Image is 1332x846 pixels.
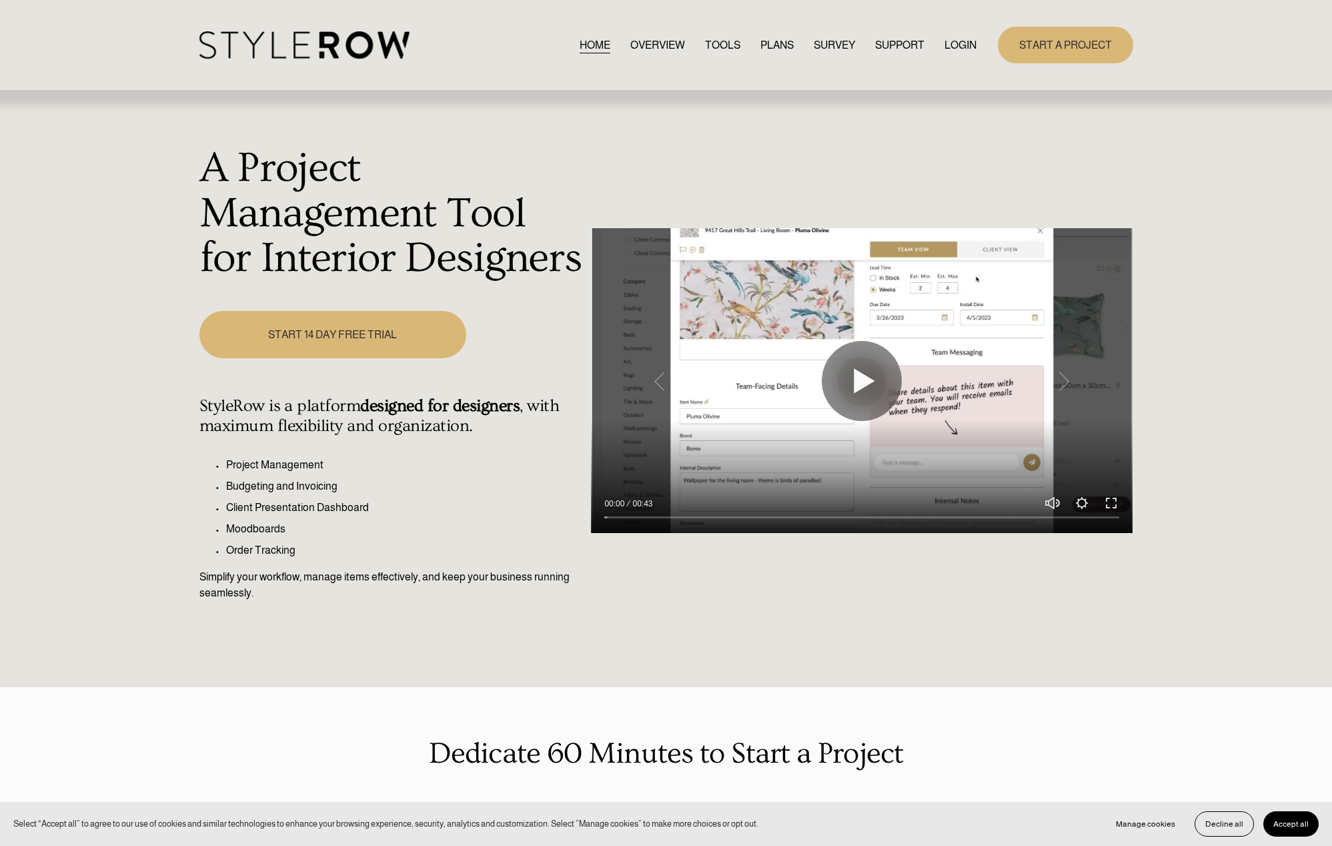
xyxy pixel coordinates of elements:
[1273,819,1309,829] span: Accept all
[199,311,466,358] a: START 14 DAY FREE TRIAL
[1106,811,1185,837] button: Manage cookies
[13,817,758,830] p: Select “Accept all” to agree to our use of cookies and similar technologies to enhance your brows...
[814,36,855,54] a: SURVEY
[604,513,1119,522] input: Seek
[199,396,584,436] h4: StyleRow is a platform , with maximum flexibility and organization.
[604,497,628,510] div: Current time
[580,36,610,54] a: HOME
[199,146,584,282] h1: A Project Management Tool for Interior Designers
[1116,819,1175,829] span: Manage cookies
[199,569,584,601] p: Simplify your workflow, manage items effectively, and keep your business running seamlessly.
[360,396,520,416] strong: designed for designers
[226,521,584,537] p: Moodboards
[875,37,924,53] span: SUPPORT
[998,27,1133,63] a: START A PROJECT
[1195,811,1254,837] button: Decline all
[628,497,656,510] div: Duration
[199,731,1133,776] p: Dedicate 60 Minutes to Start a Project
[705,36,740,54] a: TOOLS
[944,36,976,54] a: LOGIN
[760,36,794,54] a: PLANS
[1263,811,1319,837] button: Accept all
[226,457,584,473] p: Project Management
[630,36,685,54] a: OVERVIEW
[199,31,410,59] img: StyleRow
[1205,819,1243,829] span: Decline all
[822,341,902,421] button: Play
[226,500,584,516] p: Client Presentation Dashboard
[226,478,584,494] p: Budgeting and Invoicing
[875,36,924,54] a: folder dropdown
[226,542,584,558] p: Order Tracking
